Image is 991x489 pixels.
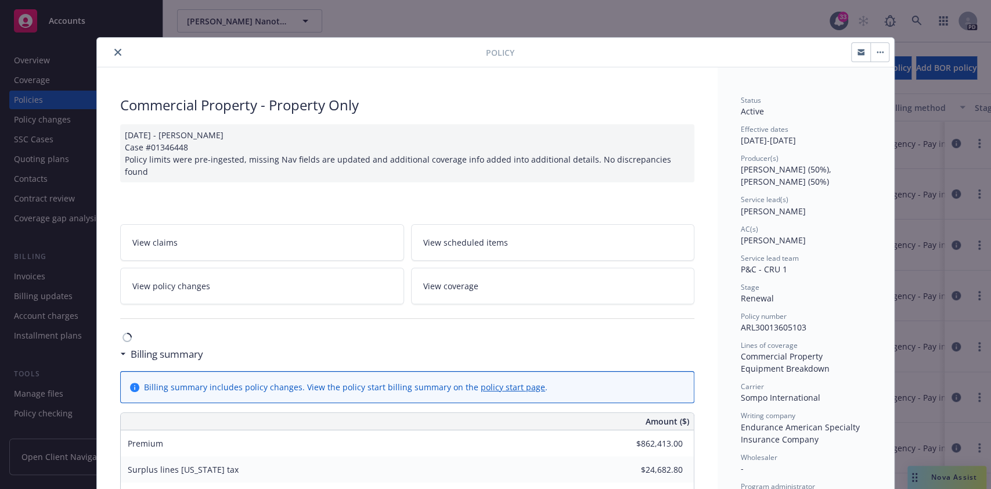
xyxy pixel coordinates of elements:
div: Commercial Property [741,350,871,362]
span: Active [741,106,764,117]
span: Writing company [741,411,795,420]
button: close [111,45,125,59]
a: View coverage [411,268,695,304]
div: Equipment Breakdown [741,362,871,375]
span: [PERSON_NAME] [741,235,806,246]
span: Status [741,95,761,105]
div: [DATE] - [PERSON_NAME] Case #01346448 Policy limits were pre-ingested, missing Nav fields are upd... [120,124,694,182]
span: View coverage [423,280,478,292]
span: [PERSON_NAME] (50%), [PERSON_NAME] (50%) [741,164,834,187]
span: Endurance American Specialty Insurance Company [741,422,862,445]
span: - [741,463,744,474]
span: P&C - CRU 1 [741,264,787,275]
input: 0.00 [614,461,690,479]
span: [PERSON_NAME] [741,206,806,217]
span: Surplus lines [US_STATE] tax [128,464,239,475]
span: ARL30013605103 [741,322,806,333]
span: Renewal [741,293,774,304]
a: View scheduled items [411,224,695,261]
span: View policy changes [132,280,210,292]
span: Wholesaler [741,452,777,462]
div: Commercial Property - Property Only [120,95,694,115]
span: AC(s) [741,224,758,234]
span: Stage [741,282,759,292]
span: Producer(s) [741,153,779,163]
span: Carrier [741,382,764,391]
span: Effective dates [741,124,788,134]
span: Lines of coverage [741,340,798,350]
a: View policy changes [120,268,404,304]
span: Sompo International [741,392,820,403]
span: Service lead team [741,253,799,263]
span: Service lead(s) [741,195,788,204]
div: Billing summary [120,347,203,362]
span: Policy number [741,311,787,321]
span: View claims [132,236,178,249]
span: Premium [128,438,163,449]
div: [DATE] - [DATE] [741,124,871,146]
input: 0.00 [614,435,690,452]
a: policy start page [481,382,545,393]
span: View scheduled items [423,236,508,249]
div: Billing summary includes policy changes. View the policy start billing summary on the . [144,381,547,393]
span: Policy [486,46,514,59]
span: Amount ($) [646,415,689,427]
h3: Billing summary [131,347,203,362]
a: View claims [120,224,404,261]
